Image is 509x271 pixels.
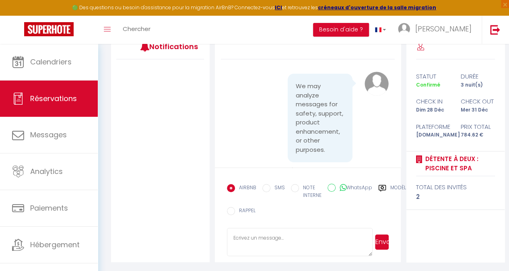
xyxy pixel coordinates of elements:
span: Hébergement [30,240,80,250]
img: logout [490,25,500,35]
span: Analytics [30,166,63,176]
span: [PERSON_NAME] [415,24,472,34]
button: Besoin d'aide ? [313,23,369,37]
button: Ouvrir le widget de chat LiveChat [6,3,31,27]
div: durée [455,72,500,81]
span: Lun 25 Août 2025 22:36:52 - airbnb [267,166,352,173]
label: Modèles [390,184,412,201]
div: Plateforme [411,122,455,132]
span: Calendriers [30,57,72,67]
div: Prix total [455,122,500,132]
label: SMS [270,184,285,193]
h3: Notifications [149,37,186,56]
label: AIRBNB [235,184,256,193]
label: RAPPEL [235,207,256,216]
a: ICI [275,4,282,11]
div: statut [411,72,455,81]
a: Chercher [117,16,157,44]
div: check in [411,97,455,106]
label: WhatsApp [336,184,372,192]
img: avatar.png [365,72,389,96]
img: Super Booking [24,22,74,36]
div: check out [455,97,500,106]
div: 2 [416,192,495,202]
span: Chercher [123,25,150,33]
div: Mer 31 Déc [455,106,500,114]
a: ... [PERSON_NAME] [392,16,482,44]
div: 3 nuit(s) [455,81,500,89]
span: Confirmé [416,81,440,88]
a: créneaux d'ouverture de la salle migration [318,4,436,11]
button: Envoyer [375,234,389,250]
span: Paiements [30,203,68,213]
a: Détente à deux : piscine et spa [422,154,495,173]
img: ... [398,23,410,35]
pre: We may analyze messages for safety, support, product enhancement, or other purposes. [296,82,344,154]
div: [DOMAIN_NAME] [411,131,455,139]
div: total des invités [416,182,495,192]
div: 784.62 € [455,131,500,139]
span: Messages [30,130,67,140]
span: Réservations [30,93,77,103]
label: NOTE INTERNE [299,184,321,199]
div: Dim 28 Déc [411,106,455,114]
